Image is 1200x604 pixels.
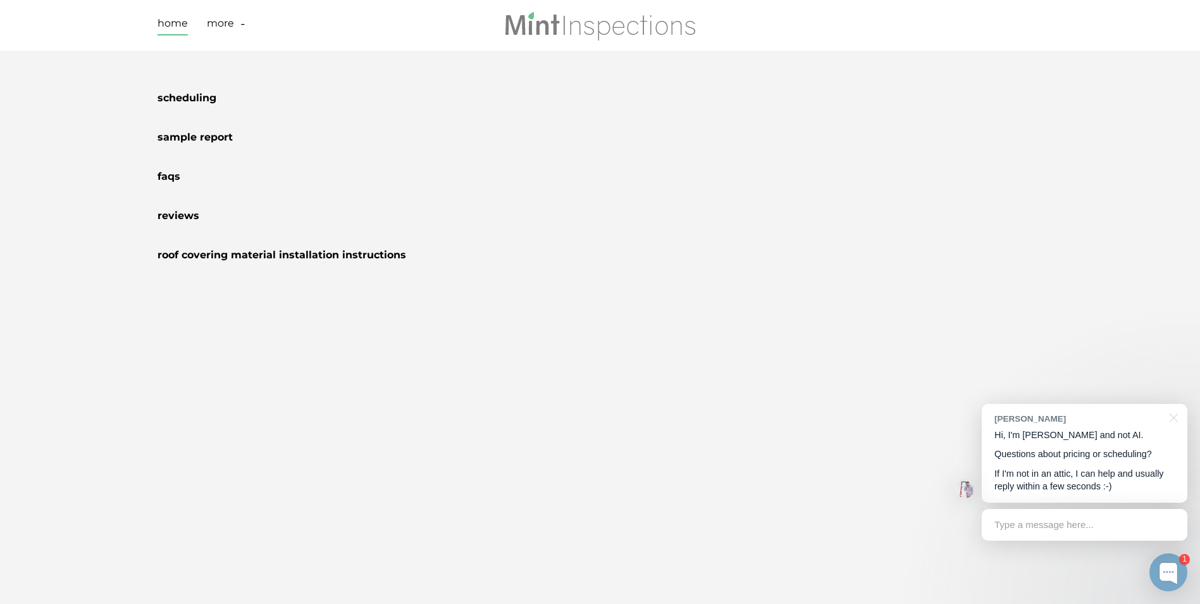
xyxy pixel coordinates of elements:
a: Roof Covering Material Installation Instructions [158,249,406,265]
a: - [240,16,245,35]
a: Reviews [158,210,199,226]
a: Sample Report [158,131,233,148]
p: Hi, I'm [PERSON_NAME] and not AI. [994,429,1175,442]
img: Mint Inspections [504,10,696,41]
div: [PERSON_NAME] [994,413,1162,425]
div: Type a message here... [982,509,1187,541]
a: FAQs [158,170,180,187]
a: Home [158,16,188,35]
img: Josh Molleur [956,479,975,498]
div: 1 [1179,554,1190,565]
a: Scheduling [158,92,216,108]
p: If I'm not in an attic, I can help and usually reply within a few seconds :-) [994,467,1175,493]
p: Questions about pricing or scheduling? [994,448,1175,461]
a: More [207,16,234,35]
